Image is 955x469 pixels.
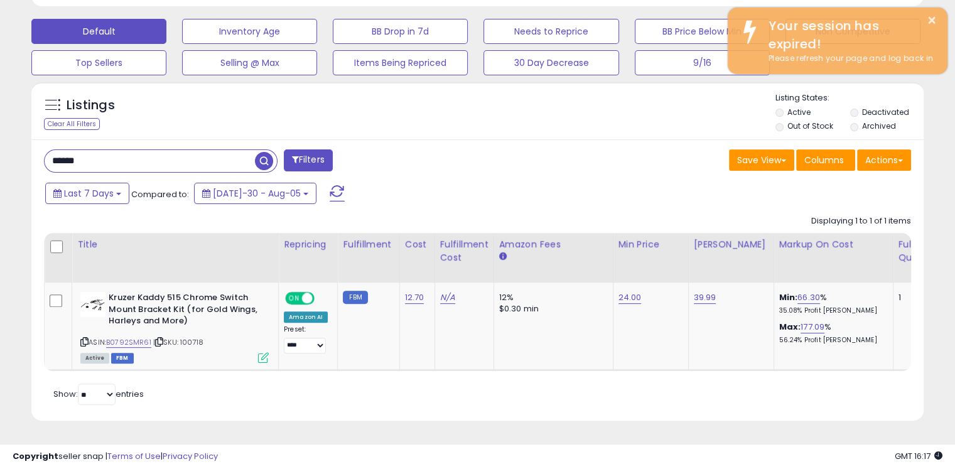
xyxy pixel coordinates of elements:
[31,50,166,75] button: Top Sellers
[13,450,58,462] strong: Copyright
[787,121,833,131] label: Out of Stock
[635,19,770,44] button: BB Price Below Min
[182,19,317,44] button: Inventory Age
[898,292,937,303] div: 1
[405,238,429,251] div: Cost
[861,107,909,117] label: Deactivated
[77,238,273,251] div: Title
[343,291,367,304] small: FBM
[811,215,911,227] div: Displaying 1 to 1 of 1 items
[313,293,333,304] span: OFF
[213,187,301,200] span: [DATE]-30 - Aug-05
[694,291,716,304] a: 39.99
[787,107,811,117] label: Active
[107,450,161,462] a: Terms of Use
[109,292,261,330] b: Kruzer Kaddy 515 Chrome Switch Mount Bracket Kit (for Gold Wings, Harleys and More)
[779,321,801,333] b: Max:
[779,321,883,345] div: %
[45,183,129,204] button: Last 7 Days
[797,291,820,304] a: 66.30
[80,353,109,364] span: All listings currently available for purchase on Amazon
[729,149,794,171] button: Save View
[64,187,114,200] span: Last 7 Days
[775,92,924,104] p: Listing States:
[44,118,100,130] div: Clear All Filters
[499,292,603,303] div: 12%
[405,291,424,304] a: 12.70
[499,303,603,315] div: $0.30 min
[31,19,166,44] button: Default
[13,451,218,463] div: seller snap | |
[53,388,144,400] span: Show: entries
[618,291,642,304] a: 24.00
[635,50,770,75] button: 9/16
[804,154,844,166] span: Columns
[857,149,911,171] button: Actions
[80,292,105,317] img: 317LVkDtghL._SL40_.jpg
[796,149,855,171] button: Columns
[333,50,468,75] button: Items Being Repriced
[483,50,618,75] button: 30 Day Decrease
[618,238,683,251] div: Min Price
[779,306,883,315] p: 35.08% Profit [PERSON_NAME]
[131,188,189,200] span: Compared to:
[774,233,893,283] th: The percentage added to the cost of goods (COGS) that forms the calculator for Min & Max prices.
[759,53,938,65] div: Please refresh your page and log back in
[483,19,618,44] button: Needs to Reprice
[440,238,488,264] div: Fulfillment Cost
[106,337,151,348] a: B0792SMR61
[286,293,302,304] span: ON
[194,183,316,204] button: [DATE]-30 - Aug-05
[163,450,218,462] a: Privacy Policy
[898,238,942,264] div: Fulfillable Quantity
[111,353,134,364] span: FBM
[779,291,798,303] b: Min:
[80,292,269,362] div: ASIN:
[333,19,468,44] button: BB Drop in 7d
[694,238,769,251] div: [PERSON_NAME]
[801,321,824,333] a: 177.09
[440,291,455,304] a: N/A
[182,50,317,75] button: Selling @ Max
[895,450,942,462] span: 2025-08-15 16:17 GMT
[927,13,937,28] button: ×
[499,251,507,262] small: Amazon Fees.
[343,238,394,251] div: Fulfillment
[759,17,938,53] div: Your session has expired!
[779,238,888,251] div: Markup on Cost
[779,292,883,315] div: %
[861,121,895,131] label: Archived
[67,97,115,114] h5: Listings
[284,325,328,353] div: Preset:
[284,238,332,251] div: Repricing
[284,311,328,323] div: Amazon AI
[153,337,203,347] span: | SKU: 100718
[499,238,608,251] div: Amazon Fees
[779,336,883,345] p: 56.24% Profit [PERSON_NAME]
[284,149,333,171] button: Filters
